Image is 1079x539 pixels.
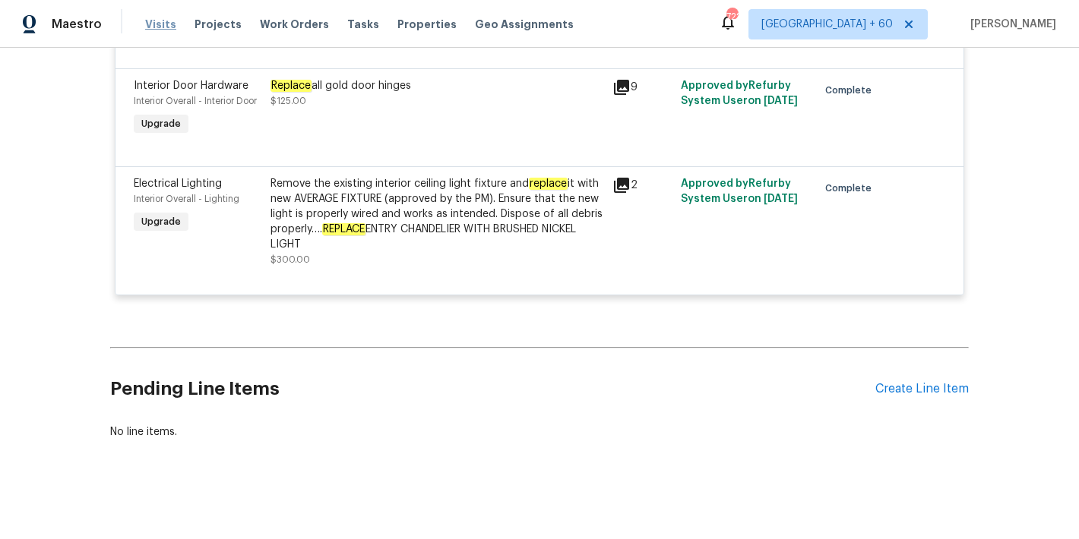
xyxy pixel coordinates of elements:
[681,80,798,106] span: Approved by Refurby System User on
[134,178,222,189] span: Electrical Lighting
[761,17,893,32] span: [GEOGRAPHIC_DATA] + 60
[271,176,603,252] div: Remove the existing interior ceiling light fixture and it with new AVERAGE FIXTURE (approved by t...
[195,17,242,32] span: Projects
[322,223,365,235] em: REPLACE
[397,17,457,32] span: Properties
[681,178,798,204] span: Approved by Refurby System User on
[529,178,568,190] em: replace
[145,17,176,32] span: Visits
[726,9,737,24] div: 722
[110,424,969,440] div: No line items.
[271,80,312,92] em: Replace
[825,181,878,196] span: Complete
[764,194,798,204] span: [DATE]
[135,214,187,229] span: Upgrade
[764,96,798,106] span: [DATE]
[260,17,329,32] span: Work Orders
[135,116,187,131] span: Upgrade
[134,194,239,203] span: Interior Overall - Lighting
[875,382,969,396] div: Create Line Item
[271,96,306,106] span: $125.00
[271,255,310,264] span: $300.00
[271,78,603,93] div: all gold door hinges
[134,96,257,106] span: Interior Overall - Interior Door
[110,354,875,424] h2: Pending Line Items
[347,19,379,30] span: Tasks
[825,83,878,98] span: Complete
[612,176,672,194] div: 2
[964,17,1056,32] span: [PERSON_NAME]
[475,17,574,32] span: Geo Assignments
[612,78,672,96] div: 9
[134,80,248,91] span: Interior Door Hardware
[52,17,102,32] span: Maestro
